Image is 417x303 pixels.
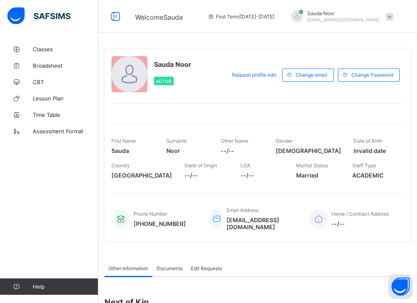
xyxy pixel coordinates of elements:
span: CBT [33,79,98,85]
img: safsims [7,7,70,25]
span: [EMAIL_ADDRESS][DOMAIN_NAME] [307,17,380,22]
span: [DEMOGRAPHIC_DATA] [276,147,341,154]
span: Gender [276,138,292,144]
span: Country [111,162,130,169]
span: Noor [166,147,209,154]
span: Broadsheet [33,62,98,69]
span: Welcome Sauda [135,13,183,21]
span: ACADEMIC [352,172,396,179]
span: Invalid date [354,147,396,154]
button: Open asap [388,274,413,299]
span: First Name [111,138,136,144]
span: Help [33,283,98,290]
span: State of Origin [184,162,217,169]
span: Request profile edit [232,72,276,78]
div: SaudaNoor [283,10,397,23]
span: Documents [156,265,183,271]
span: --/-- [221,147,263,154]
span: Edit Requests [191,265,222,271]
span: Email Address [227,207,258,213]
span: Change Password [351,72,393,78]
span: Classes [33,46,98,52]
span: Marital Status [296,162,328,169]
span: Home / Contract Address [331,211,389,217]
span: Assessment Format [33,128,98,134]
span: LGA [240,162,250,169]
span: Active [156,79,172,84]
span: Lesson Plan [33,95,98,102]
span: Sauda Noor [154,60,191,68]
span: --/-- [331,220,389,227]
span: Other Name [221,138,248,144]
span: --/-- [184,172,228,179]
span: Surname [166,138,187,144]
span: [EMAIL_ADDRESS][DOMAIN_NAME] [227,216,297,230]
span: --/-- [240,172,284,179]
span: [GEOGRAPHIC_DATA] [111,172,172,179]
span: Phone Number [134,211,168,217]
span: Other Information [109,265,148,271]
span: Date of Birth [354,138,382,144]
span: Staff Type [352,162,376,169]
span: session/term information [208,14,274,20]
span: Sauda Noor [307,10,380,16]
span: [PHONE_NUMBER] [134,220,186,227]
span: Time Table [33,112,98,118]
span: Sauda [111,147,154,154]
span: Change email [296,72,327,78]
span: Married [296,172,340,179]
